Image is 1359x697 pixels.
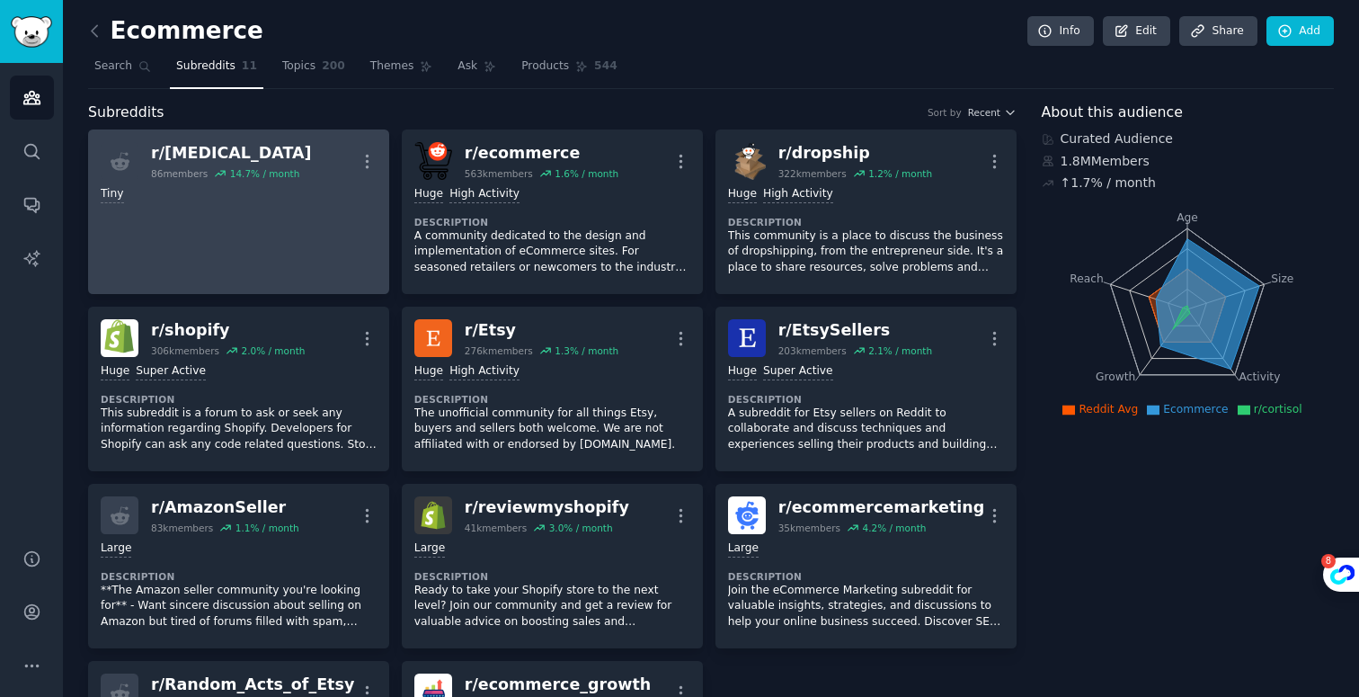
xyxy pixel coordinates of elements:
[414,228,690,276] p: A community dedicated to the design and implementation of eCommerce sites. For seasoned retailers...
[176,58,235,75] span: Subreddits
[862,522,926,534] div: 4.2 % / month
[151,142,312,165] div: r/ [MEDICAL_DATA]
[728,186,757,203] div: Huge
[414,541,445,558] div: Large
[276,52,351,89] a: Topics200
[370,58,414,75] span: Themes
[728,142,766,180] img: dropship
[465,522,527,534] div: 41k members
[465,142,618,165] div: r/ ecommerce
[778,319,932,342] div: r/ EtsySellers
[728,406,1004,453] p: A subreddit for Etsy sellers on Reddit to collaborate and discuss techniques and experiences sell...
[88,130,389,294] a: r/[MEDICAL_DATA]86members14.7% / monthTiny
[728,393,1004,406] dt: Description
[402,484,703,648] a: reviewmyshopifyr/reviewmyshopify41kmembers3.0% / monthLargeDescriptionReady to take your Shopify ...
[1042,130,1335,148] div: Curated Audience
[1096,371,1135,383] tspan: Growth
[101,186,124,203] div: Tiny
[282,58,315,75] span: Topics
[1070,272,1104,284] tspan: Reach
[763,186,833,203] div: High Activity
[465,319,618,342] div: r/ Etsy
[465,496,629,519] div: r/ reviewmyshopify
[451,52,502,89] a: Ask
[594,58,617,75] span: 544
[778,167,847,180] div: 322k members
[402,307,703,471] a: Etsyr/Etsy276kmembers1.3% / monthHugeHigh ActivityDescriptionThe unofficial community for all thi...
[465,344,533,357] div: 276k members
[1254,403,1302,416] span: r/cortisol
[928,106,962,119] div: Sort by
[151,496,299,519] div: r/ AmazonSeller
[728,228,1004,276] p: This community is a place to discuss the business of dropshipping, from the entrepreneur side. It...
[728,319,766,357] img: EtsySellers
[715,307,1017,471] a: EtsySellersr/EtsySellers203kmembers2.1% / monthHugeSuper ActiveDescriptionA subreddit for Etsy se...
[414,319,452,357] img: Etsy
[101,363,129,380] div: Huge
[230,167,300,180] div: 14.7 % / month
[728,541,759,558] div: Large
[101,393,377,406] dt: Description
[728,570,1004,583] dt: Description
[101,583,377,630] p: **The Amazon seller community you're looking for** - Want sincere discussion about selling on Ama...
[728,496,766,534] img: ecommercemarketing
[465,167,533,180] div: 563k members
[88,102,164,124] span: Subreddits
[101,406,377,453] p: This subreddit is a forum to ask or seek any information regarding Shopify. Developers for Shopif...
[88,17,263,46] h2: Ecommerce
[170,52,263,89] a: Subreddits11
[151,344,219,357] div: 306k members
[88,52,157,89] a: Search
[414,186,443,203] div: Huge
[101,541,131,558] div: Large
[1266,16,1334,47] a: Add
[1042,102,1183,124] span: About this audience
[457,58,477,75] span: Ask
[402,130,703,294] a: ecommercer/ecommerce563kmembers1.6% / monthHugeHigh ActivityDescriptionA community dedicated to t...
[151,522,213,534] div: 83k members
[136,363,206,380] div: Super Active
[449,363,520,380] div: High Activity
[1271,272,1293,284] tspan: Size
[414,583,690,630] p: Ready to take your Shopify store to the next level? Join our community and get a review for valua...
[1163,403,1228,416] span: Ecommerce
[968,106,1017,119] button: Recent
[414,393,690,406] dt: Description
[322,58,345,75] span: 200
[1079,403,1138,416] span: Reddit Avg
[1027,16,1094,47] a: Info
[549,522,613,534] div: 3.0 % / month
[241,344,305,357] div: 2.0 % / month
[1239,371,1280,383] tspan: Activity
[778,522,840,534] div: 35k members
[521,58,569,75] span: Products
[778,496,985,519] div: r/ ecommercemarketing
[868,344,932,357] div: 2.1 % / month
[715,484,1017,648] a: ecommercemarketingr/ecommercemarketing35kmembers4.2% / monthLargeDescriptionJoin the eCommerce Ma...
[968,106,1000,119] span: Recent
[555,167,618,180] div: 1.6 % / month
[101,319,138,357] img: shopify
[101,570,377,583] dt: Description
[414,570,690,583] dt: Description
[88,484,389,648] a: r/AmazonSeller83kmembers1.1% / monthLargeDescription**The Amazon seller community you're looking ...
[555,344,618,357] div: 1.3 % / month
[1179,16,1257,47] a: Share
[728,363,757,380] div: Huge
[151,167,208,180] div: 86 members
[414,142,452,180] img: ecommerce
[449,186,520,203] div: High Activity
[414,406,690,453] p: The unofficial community for all things Etsy, buyers and sellers both welcome. We are not affilia...
[242,58,257,75] span: 11
[1042,152,1335,171] div: 1.8M Members
[88,307,389,471] a: shopifyr/shopify306kmembers2.0% / monthHugeSuper ActiveDescriptionThis subreddit is a forum to as...
[151,319,305,342] div: r/ shopify
[778,344,847,357] div: 203k members
[235,522,299,534] div: 1.1 % / month
[763,363,833,380] div: Super Active
[465,674,651,696] div: r/ ecommerce_growth
[728,216,1004,228] dt: Description
[364,52,440,89] a: Themes
[515,52,623,89] a: Products544
[414,216,690,228] dt: Description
